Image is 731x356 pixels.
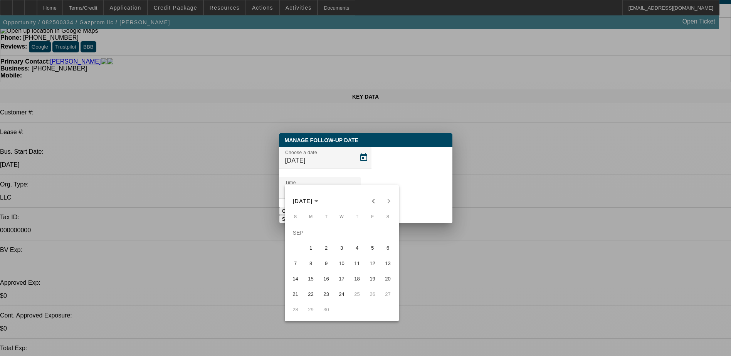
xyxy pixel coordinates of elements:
[319,257,333,270] span: 9
[319,271,334,287] button: September 16, 2025
[319,287,334,302] button: September 23, 2025
[319,272,333,286] span: 16
[334,287,350,302] button: September 24, 2025
[350,241,364,255] span: 4
[293,198,313,204] span: [DATE]
[289,257,302,270] span: 7
[350,271,365,287] button: September 18, 2025
[303,271,319,287] button: September 15, 2025
[304,287,318,301] span: 22
[288,256,303,271] button: September 7, 2025
[294,214,297,219] span: S
[304,241,318,255] span: 1
[350,287,365,302] button: September 25, 2025
[290,194,322,208] button: Choose month and year
[303,302,319,317] button: September 29, 2025
[366,193,381,209] button: Previous month
[366,272,380,286] span: 19
[319,241,333,255] span: 2
[304,272,318,286] span: 15
[304,257,318,270] span: 8
[303,240,319,256] button: September 1, 2025
[335,287,349,301] span: 24
[381,257,395,270] span: 13
[325,214,328,219] span: T
[381,272,395,286] span: 20
[335,272,349,286] span: 17
[365,240,380,256] button: September 5, 2025
[319,302,334,317] button: September 30, 2025
[288,225,396,240] td: SEP
[366,287,380,301] span: 26
[289,272,302,286] span: 14
[334,240,350,256] button: September 3, 2025
[365,256,380,271] button: September 12, 2025
[309,214,313,219] span: M
[289,303,302,317] span: 28
[335,241,349,255] span: 3
[319,256,334,271] button: September 9, 2025
[380,240,396,256] button: September 6, 2025
[339,214,343,219] span: W
[319,287,333,301] span: 23
[288,271,303,287] button: September 14, 2025
[288,302,303,317] button: September 28, 2025
[371,214,374,219] span: F
[366,241,380,255] span: 5
[319,240,334,256] button: September 2, 2025
[335,257,349,270] span: 10
[350,272,364,286] span: 18
[319,303,333,317] span: 30
[350,256,365,271] button: September 11, 2025
[303,256,319,271] button: September 8, 2025
[350,287,364,301] span: 25
[334,256,350,271] button: September 10, 2025
[289,287,302,301] span: 21
[303,287,319,302] button: September 22, 2025
[350,240,365,256] button: September 4, 2025
[380,271,396,287] button: September 20, 2025
[365,271,380,287] button: September 19, 2025
[334,271,350,287] button: September 17, 2025
[380,287,396,302] button: September 27, 2025
[387,214,389,219] span: S
[288,287,303,302] button: September 21, 2025
[365,287,380,302] button: September 26, 2025
[356,214,358,219] span: T
[381,241,395,255] span: 6
[366,257,380,270] span: 12
[381,287,395,301] span: 27
[380,256,396,271] button: September 13, 2025
[304,303,318,317] span: 29
[350,257,364,270] span: 11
